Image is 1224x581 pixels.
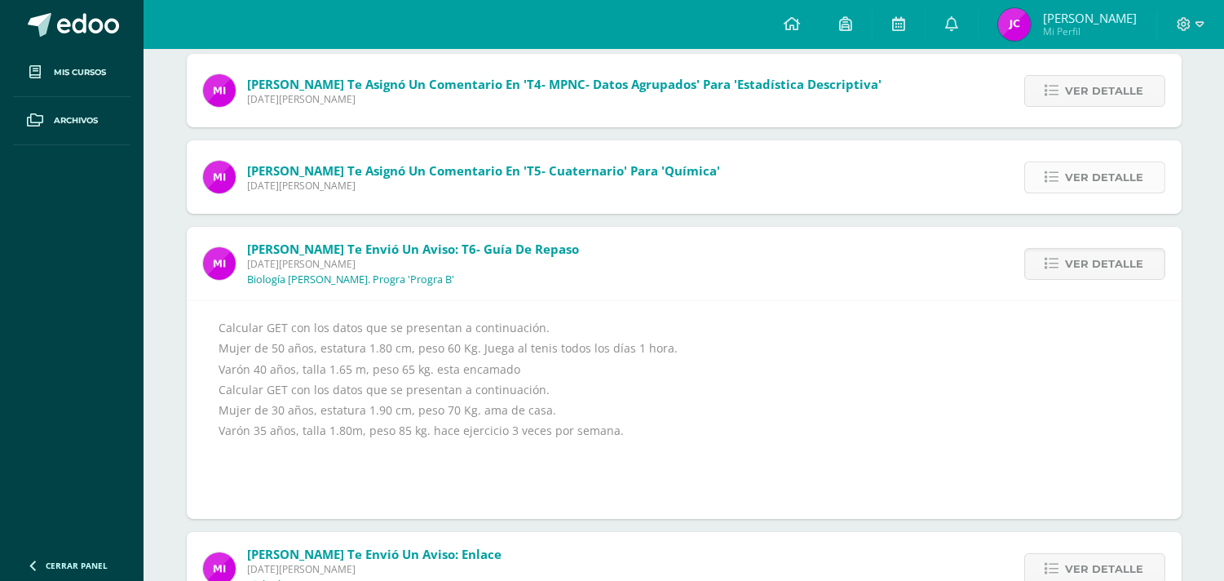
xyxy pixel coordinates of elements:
[13,49,130,97] a: Mis cursos
[13,97,130,145] a: Archivos
[1043,24,1137,38] span: Mi Perfil
[248,241,580,257] span: [PERSON_NAME] te envió un aviso: T6- Guía de repaso
[248,562,502,576] span: [DATE][PERSON_NAME]
[248,257,580,271] span: [DATE][PERSON_NAME]
[219,317,1149,503] div: Calcular GET con los datos que se presentan a continuación. Mujer de 50 años, estatura 1.80 cm, p...
[54,114,98,127] span: Archivos
[1066,76,1144,106] span: Ver detalle
[1043,10,1137,26] span: [PERSON_NAME]
[248,162,721,179] span: [PERSON_NAME] te asignó un comentario en 'T5- Cuaternario' para 'Química'
[203,247,236,280] img: e71b507b6b1ebf6fbe7886fc31de659d.png
[998,8,1031,41] img: 4549e869bd1a71b294ac60c510dba8c5.png
[203,161,236,193] img: e71b507b6b1ebf6fbe7886fc31de659d.png
[248,546,502,562] span: [PERSON_NAME] te envió un aviso: enlace
[46,560,108,571] span: Cerrar panel
[248,273,455,286] p: Biología [PERSON_NAME]. Progra 'Progra B'
[1066,162,1144,193] span: Ver detalle
[248,179,721,193] span: [DATE][PERSON_NAME]
[54,66,106,79] span: Mis cursos
[203,74,236,107] img: e71b507b6b1ebf6fbe7886fc31de659d.png
[248,92,882,106] span: [DATE][PERSON_NAME]
[1066,249,1144,279] span: Ver detalle
[248,76,882,92] span: [PERSON_NAME] te asignó un comentario en 'T4- MPNC- datos agrupados' para 'Estadística descriptiva'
